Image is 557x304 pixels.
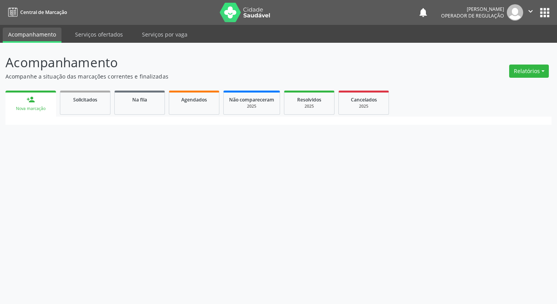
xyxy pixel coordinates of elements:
a: Acompanhamento [3,28,61,43]
div: person_add [26,95,35,104]
i:  [526,7,535,16]
span: Agendados [181,96,207,103]
div: 2025 [229,103,274,109]
a: Serviços por vaga [137,28,193,41]
span: Na fila [132,96,147,103]
div: 2025 [290,103,329,109]
span: Solicitados [73,96,97,103]
div: 2025 [344,103,383,109]
span: Cancelados [351,96,377,103]
button: notifications [418,7,429,18]
button: apps [538,6,552,19]
span: Central de Marcação [20,9,67,16]
a: Central de Marcação [5,6,67,19]
div: Nova marcação [11,106,51,112]
div: [PERSON_NAME] [441,6,504,12]
span: Não compareceram [229,96,274,103]
a: Serviços ofertados [70,28,128,41]
p: Acompanhamento [5,53,388,72]
button: Relatórios [509,65,549,78]
p: Acompanhe a situação das marcações correntes e finalizadas [5,72,388,80]
img: img [507,4,523,21]
span: Resolvidos [297,96,321,103]
button:  [523,4,538,21]
span: Operador de regulação [441,12,504,19]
